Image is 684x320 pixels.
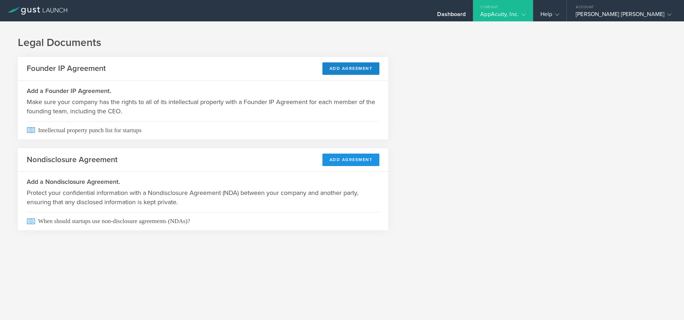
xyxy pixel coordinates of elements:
[27,177,379,186] h3: Add a Nondisclosure Agreement.
[27,97,379,116] p: Make sure your company has the rights to all of its intellectual property with a Founder IP Agree...
[576,11,672,21] div: [PERSON_NAME] [PERSON_NAME]
[437,11,466,21] div: Dashboard
[27,155,118,165] h2: Nondisclosure Agreement
[322,62,380,75] button: Add Agreement
[27,212,379,230] span: When should startups use non-disclosure agreements (NDAs)?
[27,86,379,96] h3: Add a Founder IP Agreement.
[540,11,559,21] div: Help
[18,121,388,139] a: Intellectual property punch list for startups
[18,212,388,230] a: When should startups use non-disclosure agreements (NDAs)?
[648,286,684,320] iframe: Chat Widget
[480,11,526,21] div: AppAcuity, Inc.
[27,63,106,74] h2: Founder IP Agreement
[27,121,379,139] span: Intellectual property punch list for startups
[18,36,666,50] h1: Legal Documents
[322,154,380,166] button: Add Agreement
[27,188,379,207] p: Protect your confidential information with a Nondisclosure Agreement (NDA) between your company a...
